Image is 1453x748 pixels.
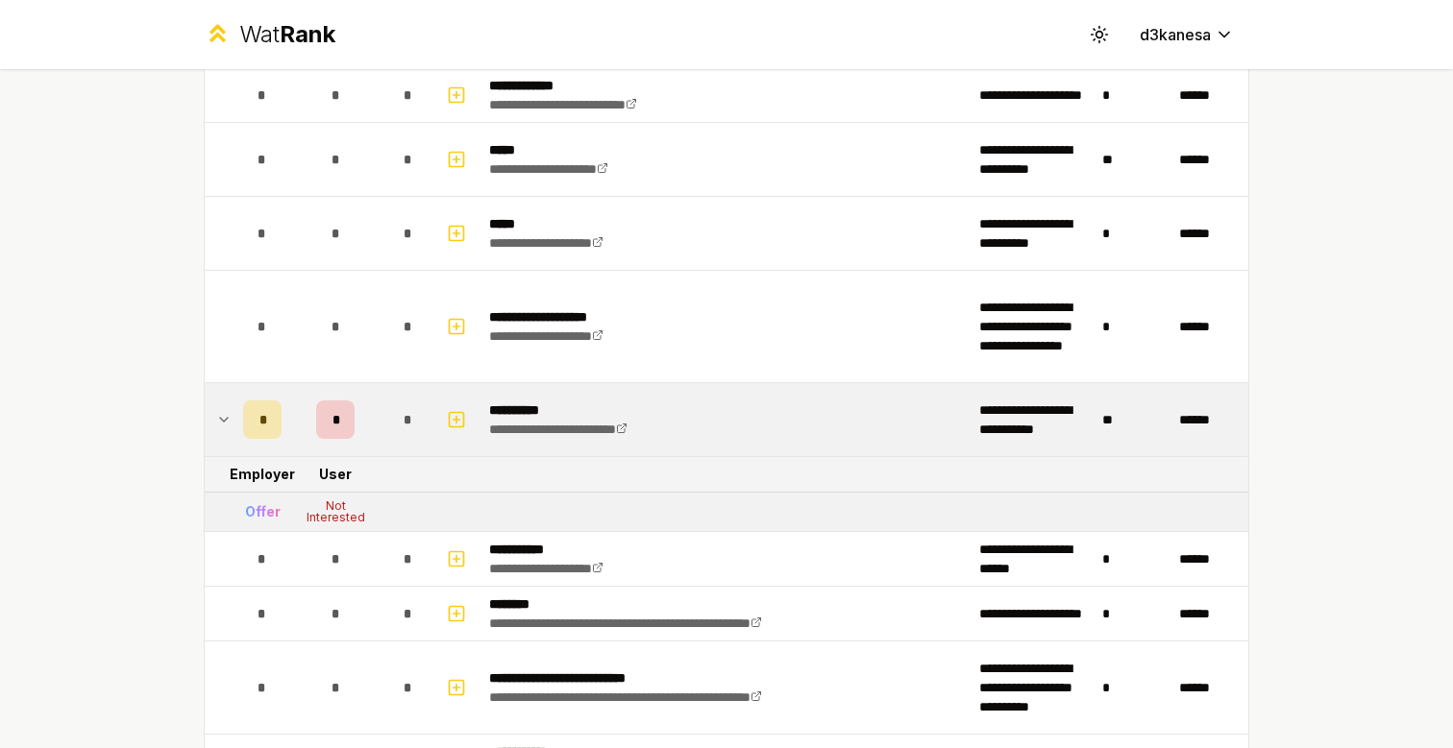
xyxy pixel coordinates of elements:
div: Not Interested [297,500,374,523]
td: Employer [235,457,289,492]
span: d3kanesa [1140,23,1211,46]
a: WatRank [204,19,335,50]
div: Wat [239,19,335,50]
div: Offer [245,502,281,521]
span: Rank [280,20,335,48]
td: User [289,457,382,492]
button: d3kanesa [1124,17,1249,52]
